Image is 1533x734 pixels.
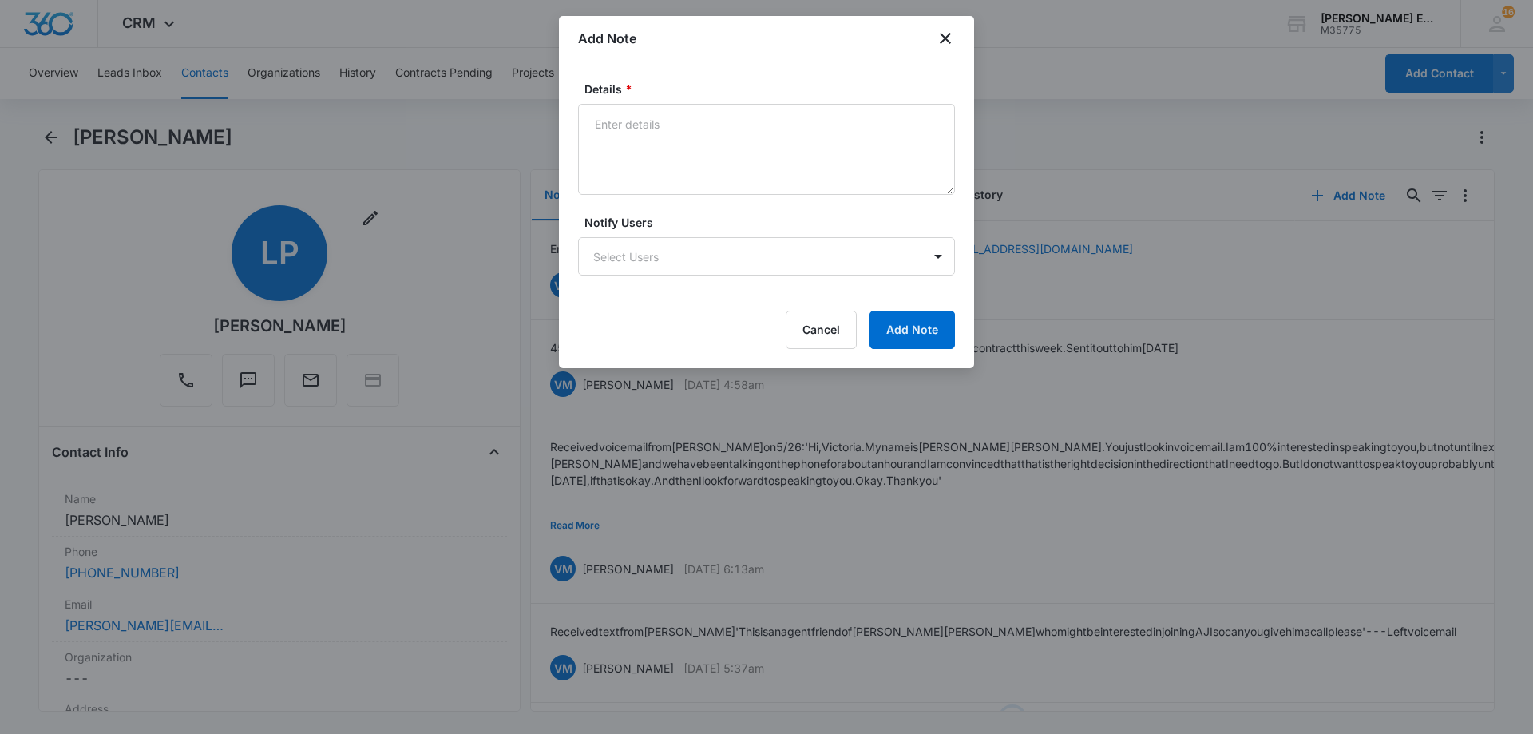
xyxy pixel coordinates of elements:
button: Add Note [869,311,955,349]
h1: Add Note [578,29,636,48]
label: Notify Users [584,214,961,231]
button: Cancel [786,311,857,349]
label: Details [584,81,961,97]
button: close [936,29,955,48]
